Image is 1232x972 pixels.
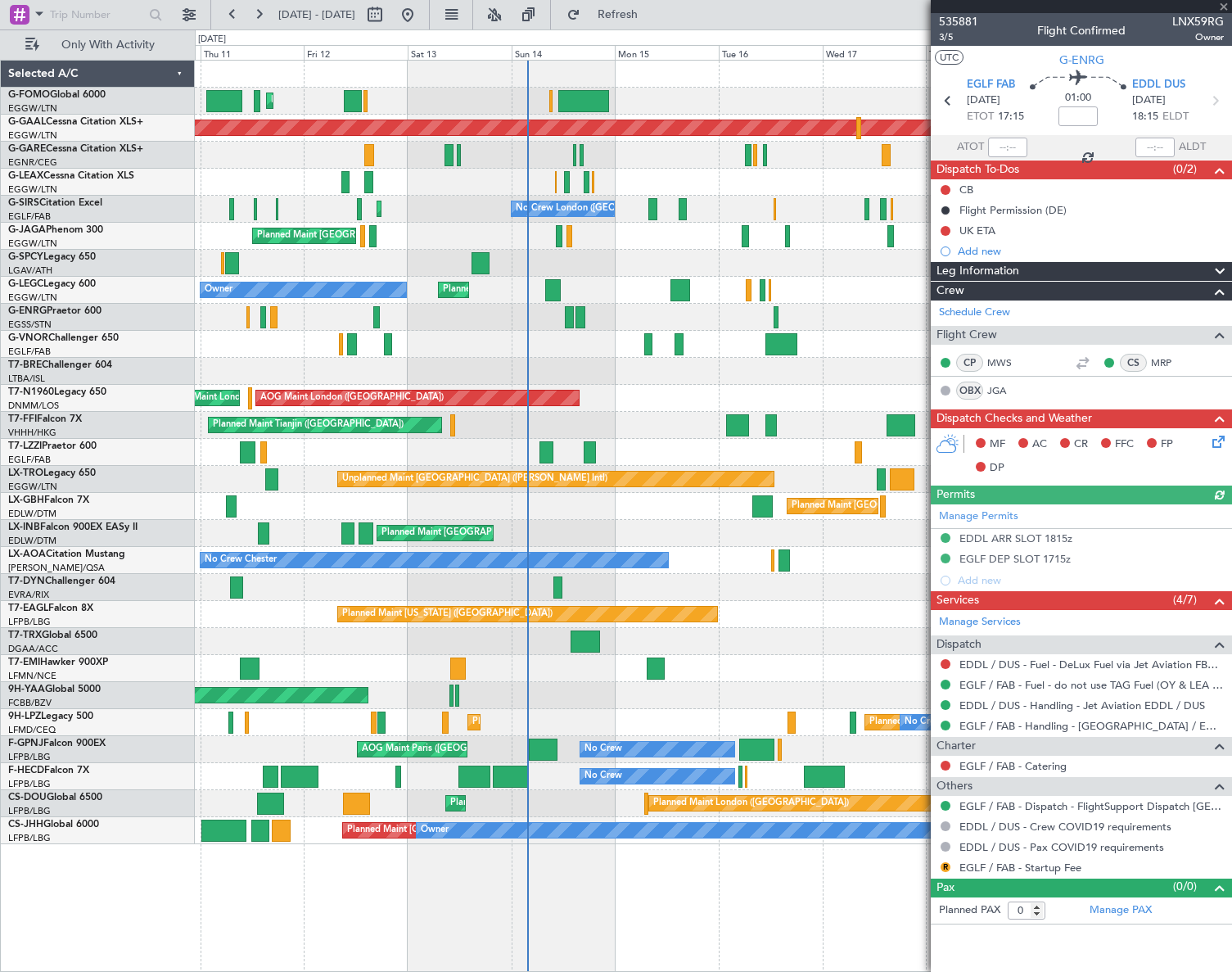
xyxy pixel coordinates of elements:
a: LFMD/CEQ [8,724,56,736]
a: EGSS/STN [8,319,52,331]
span: Dispatch [936,635,982,654]
span: 17:15 [998,109,1024,125]
span: LX-AOA [8,549,46,559]
a: G-LEGCLegacy 600 [8,279,96,289]
a: CS-JHHGlobal 6000 [8,820,99,830]
span: DP [990,460,1004,477]
span: G-LEAX [8,171,43,181]
div: Planned Maint [GEOGRAPHIC_DATA] ([GEOGRAPHIC_DATA]) [271,88,529,113]
a: LFPB/LBG [8,751,51,763]
div: UK ETA [959,224,995,237]
div: Mon 15 [615,45,719,60]
span: F-GPNJ [8,739,43,748]
span: (0/2) [1173,160,1197,178]
a: EGLF/FAB [8,454,51,466]
span: Charter [936,737,976,756]
a: JGA [987,383,1024,398]
a: Manage PAX [1090,902,1152,919]
div: Tue 16 [719,45,823,60]
a: LFPB/LBG [8,832,51,844]
span: G-ENRG [8,306,47,316]
a: [PERSON_NAME]/QSA [8,562,105,574]
span: Crew [936,282,964,301]
div: OBX [956,382,983,400]
a: EGLF / FAB - Fuel - do not use TAG Fuel (OY & LEA only) EGLF / FAB [959,678,1224,692]
a: EGLF / FAB - Dispatch - FlightSupport Dispatch [GEOGRAPHIC_DATA] [959,799,1224,813]
div: AOG Maint London ([GEOGRAPHIC_DATA]) [260,386,444,410]
span: T7-N1960 [8,387,54,397]
span: (4/7) [1173,591,1197,608]
a: EDDL / DUS - Handling - Jet Aviation EDDL / DUS [959,698,1205,712]
div: AOG Maint Paris ([GEOGRAPHIC_DATA]) [362,737,534,762]
div: Add new [958,244,1224,258]
a: G-ENRGPraetor 600 [8,306,102,316]
label: Planned PAX [939,902,1000,919]
a: LGAV/ATH [8,264,52,277]
span: Refresh [584,9,652,20]
div: CP [956,354,983,372]
span: LX-GBH [8,495,44,505]
a: 9H-YAAGlobal 5000 [8,685,101,694]
a: F-HECDFalcon 7X [8,766,89,775]
a: EDDL / DUS - Pax COVID19 requirements [959,840,1164,854]
div: Wed 17 [823,45,927,60]
span: CR [1074,436,1088,453]
div: No Crew London ([GEOGRAPHIC_DATA]) [516,197,689,221]
div: Owner [205,278,232,302]
a: G-LEAXCessna Citation XLS [8,171,134,181]
span: ATOT [957,139,984,156]
div: [DATE] [198,33,226,47]
span: Leg Information [936,262,1019,281]
a: G-VNORChallenger 650 [8,333,119,343]
a: 9H-LPZLegacy 500 [8,712,93,721]
button: Only With Activity [18,32,178,58]
div: Planned Maint London ([GEOGRAPHIC_DATA]) [653,791,849,816]
input: Trip Number [50,2,144,27]
a: EDDL / DUS - Crew COVID19 requirements [959,820,1171,834]
span: Only With Activity [43,39,173,51]
div: CB [959,183,973,197]
span: [DATE] [1132,93,1166,109]
a: G-GARECessna Citation XLS+ [8,144,143,154]
a: T7-EAGLFalcon 8X [8,604,93,613]
div: No Crew [905,710,942,735]
span: Dispatch To-Dos [936,160,1019,179]
div: Sat 13 [408,45,512,60]
a: LFPB/LBG [8,616,51,628]
a: EGLF / FAB - Catering [959,759,1067,773]
span: LNX59RG [1172,13,1224,30]
div: CS [1120,354,1147,372]
div: Thu 11 [201,45,305,60]
span: 9H-LPZ [8,712,41,721]
span: 18:15 [1132,109,1158,125]
span: G-JAGA [8,225,46,235]
span: 535881 [939,13,978,30]
span: FP [1161,436,1173,453]
div: Fri 12 [304,45,408,60]
span: EGLF FAB [967,77,1015,93]
span: T7-BRE [8,360,42,370]
span: AC [1032,436,1047,453]
div: Flight Permission (DE) [959,203,1067,217]
div: No Crew [584,737,622,762]
a: EGLF / FAB - Handling - [GEOGRAPHIC_DATA] / EGLF / FAB [959,719,1224,733]
span: CS-DOU [8,793,47,802]
a: LX-INBFalcon 900EX EASy II [8,522,138,532]
div: Planned Maint Tianjin ([GEOGRAPHIC_DATA]) [213,413,404,437]
span: LX-TRO [8,468,43,478]
div: Planned Maint [US_STATE] ([GEOGRAPHIC_DATA]) [342,602,553,626]
span: G-LEGC [8,279,43,289]
a: G-FOMOGlobal 6000 [8,90,106,100]
span: T7-TRX [8,631,42,640]
div: Planned Maint [GEOGRAPHIC_DATA] ([GEOGRAPHIC_DATA]) [381,521,639,545]
a: EGLF/FAB [8,210,51,223]
a: MWS [987,355,1024,370]
div: Planned Maint [GEOGRAPHIC_DATA] ([GEOGRAPHIC_DATA]) [347,818,605,843]
button: R [941,862,950,872]
a: EVRA/RIX [8,589,49,601]
span: T7-EMI [8,658,40,667]
span: Dispatch Checks and Weather [936,409,1092,428]
a: Schedule Crew [939,305,1010,321]
a: EDLW/DTM [8,508,56,520]
span: G-GARE [8,144,46,154]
